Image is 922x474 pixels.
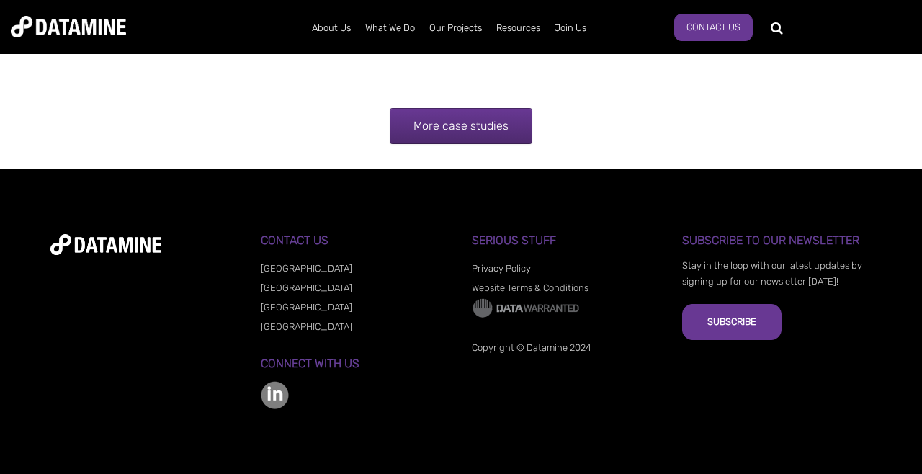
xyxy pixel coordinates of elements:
[682,258,872,290] p: Stay in the loop with our latest updates by signing up for our newsletter [DATE]!
[472,282,588,293] a: Website Terms & Conditions
[261,321,352,332] a: [GEOGRAPHIC_DATA]
[390,108,532,144] a: More case studies
[261,381,289,409] img: linkedin-color
[305,9,358,47] a: About Us
[682,304,782,340] button: Subscribe
[50,234,161,255] img: datamine-logo-white
[472,234,661,247] h3: Serious Stuff
[261,357,450,370] h3: Connect with us
[422,9,489,47] a: Our Projects
[11,16,126,37] img: Datamine
[547,9,594,47] a: Join Us
[261,282,352,293] a: [GEOGRAPHIC_DATA]
[472,340,661,356] p: Copyright © Datamine 2024
[489,9,547,47] a: Resources
[674,14,753,41] a: Contact Us
[261,302,352,313] a: [GEOGRAPHIC_DATA]
[261,234,450,247] h3: Contact Us
[472,298,580,319] img: Data Warranted Logo
[261,263,352,274] a: [GEOGRAPHIC_DATA]
[682,234,872,247] h3: Subscribe to our Newsletter
[358,9,422,47] a: What We Do
[472,263,531,274] a: Privacy Policy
